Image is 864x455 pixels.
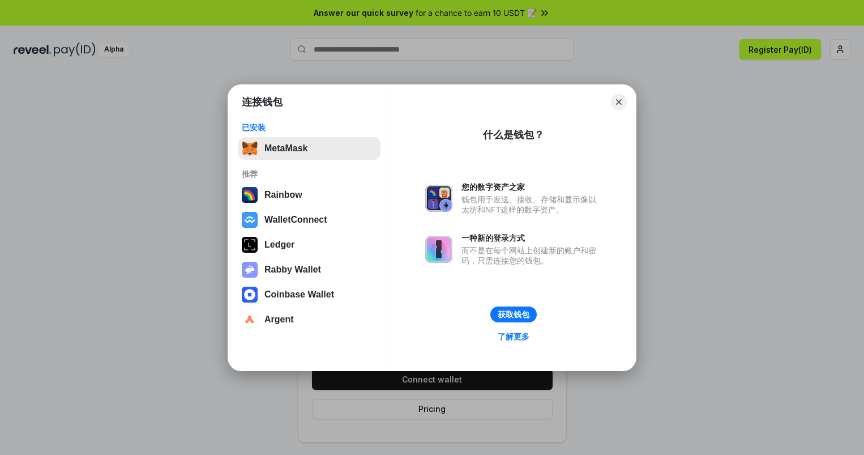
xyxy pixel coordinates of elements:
div: 一种新的登录方式 [461,233,602,243]
img: svg+xml,%3Csvg%20width%3D%2228%22%20height%3D%2228%22%20viewBox%3D%220%200%2028%2028%22%20fill%3D... [242,312,258,328]
div: 获取钱包 [498,309,529,320]
div: Ledger [264,240,294,250]
div: 而不是在每个网站上创建新的账户和密码，只需连接您的钱包。 [461,245,602,266]
div: 钱包用于发送、接收、存储和显示像以太坊和NFT这样的数字资产。 [461,194,602,215]
div: Coinbase Wallet [264,290,334,300]
div: 推荐 [242,169,377,179]
img: svg+xml,%3Csvg%20xmlns%3D%22http%3A%2F%2Fwww.w3.org%2F2000%2Fsvg%22%20fill%3D%22none%22%20viewBox... [242,262,258,278]
div: 什么是钱包？ [483,128,544,142]
button: Rainbow [238,184,380,206]
img: svg+xml,%3Csvg%20width%3D%22120%22%20height%3D%22120%22%20viewBox%3D%220%200%20120%20120%22%20fil... [242,187,258,203]
div: 了解更多 [498,331,529,342]
img: svg+xml,%3Csvg%20xmlns%3D%22http%3A%2F%2Fwww.w3.org%2F2000%2Fsvg%22%20width%3D%2228%22%20height%3... [242,237,258,253]
a: 了解更多 [491,329,536,344]
button: MetaMask [238,137,380,160]
div: Argent [264,314,294,325]
button: WalletConnect [238,209,380,231]
div: Rabby Wallet [264,265,321,275]
h1: 连接钱包 [242,95,283,109]
button: Coinbase Wallet [238,283,380,306]
button: 获取钱包 [490,307,537,322]
div: WalletConnect [264,215,327,225]
img: svg+xml,%3Csvg%20width%3D%2228%22%20height%3D%2228%22%20viewBox%3D%220%200%2028%2028%22%20fill%3D... [242,212,258,228]
img: svg+xml,%3Csvg%20fill%3D%22none%22%20height%3D%2233%22%20viewBox%3D%220%200%2035%2033%22%20width%... [242,141,258,156]
button: Ledger [238,233,380,256]
div: Rainbow [264,190,302,200]
img: svg+xml,%3Csvg%20xmlns%3D%22http%3A%2F%2Fwww.w3.org%2F2000%2Fsvg%22%20fill%3D%22none%22%20viewBox... [425,185,452,212]
button: Rabby Wallet [238,258,380,281]
div: 您的数字资产之家 [461,182,602,192]
img: svg+xml,%3Csvg%20width%3D%2228%22%20height%3D%2228%22%20viewBox%3D%220%200%2028%2028%22%20fill%3D... [242,287,258,303]
div: 已安装 [242,122,377,133]
button: Argent [238,308,380,331]
img: svg+xml,%3Csvg%20xmlns%3D%22http%3A%2F%2Fwww.w3.org%2F2000%2Fsvg%22%20fill%3D%22none%22%20viewBox... [425,236,452,263]
div: MetaMask [264,143,307,154]
button: Close [611,94,627,110]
